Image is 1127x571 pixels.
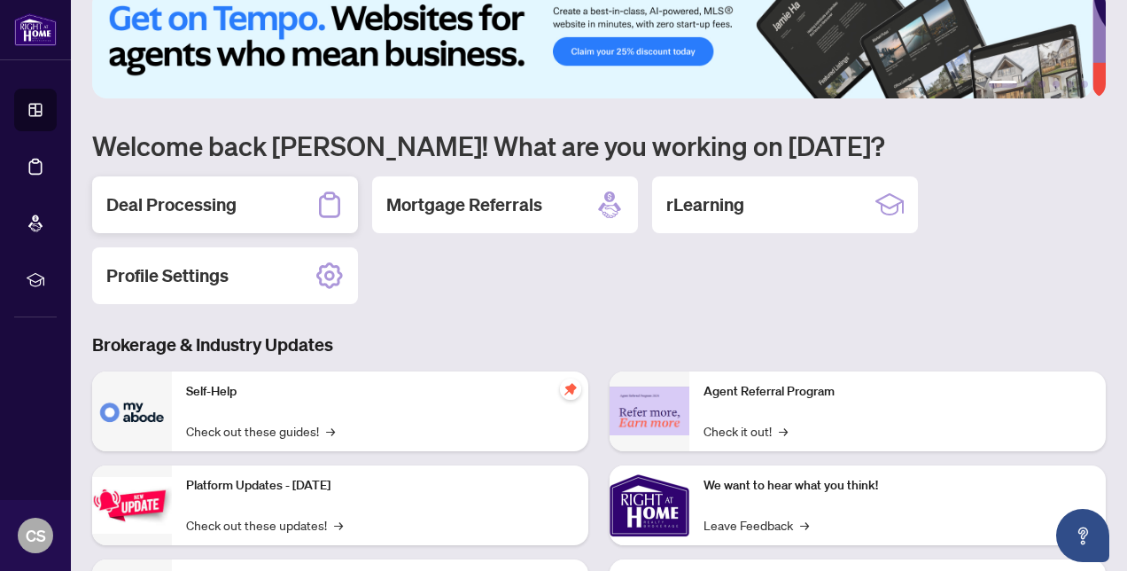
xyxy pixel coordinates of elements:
span: CS [26,523,46,548]
p: Self-Help [186,382,574,402]
span: → [326,421,335,441]
a: Check out these guides!→ [186,421,335,441]
span: → [334,515,343,535]
h2: Mortgage Referrals [386,192,542,217]
button: 6 [1081,81,1088,88]
button: 2 [1024,81,1031,88]
span: → [779,421,788,441]
p: Agent Referral Program [703,382,1092,402]
span: pushpin [560,379,581,400]
h2: rLearning [666,192,744,217]
a: Check out these updates!→ [186,515,343,535]
a: Check it out!→ [703,421,788,441]
p: Platform Updates - [DATE] [186,476,574,496]
button: 1 [989,81,1017,88]
h2: Deal Processing [106,192,237,217]
img: logo [14,13,57,46]
h1: Welcome back [PERSON_NAME]! What are you working on [DATE]? [92,129,1106,162]
img: We want to hear what you think! [610,465,689,545]
h3: Brokerage & Industry Updates [92,332,1106,357]
button: 5 [1067,81,1074,88]
a: Leave Feedback→ [703,515,809,535]
p: We want to hear what you think! [703,476,1092,496]
span: → [800,515,809,535]
button: 3 [1038,81,1045,88]
h2: Profile Settings [106,263,229,288]
img: Agent Referral Program [610,387,689,435]
button: 4 [1053,81,1060,88]
img: Self-Help [92,372,172,451]
button: Open asap [1056,509,1109,562]
img: Platform Updates - July 21, 2025 [92,477,172,533]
